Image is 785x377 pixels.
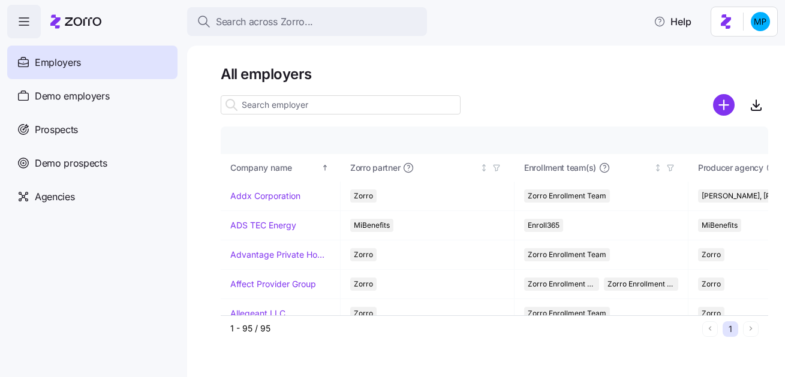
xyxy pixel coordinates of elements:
span: Enrollment team(s) [524,162,596,174]
span: Agencies [35,189,74,204]
div: Company name [230,161,319,174]
a: Demo prospects [7,146,178,180]
a: Advantage Private Home Care [230,249,330,261]
input: Search employer [221,95,461,114]
h1: All employers [221,65,768,83]
button: Next page [743,321,759,337]
span: Zorro [354,189,373,203]
span: Demo employers [35,89,110,104]
span: Help [654,14,691,29]
span: Zorro [354,278,373,291]
th: Company nameSorted ascending [221,154,341,182]
a: Affect Provider Group [230,278,316,290]
span: Prospects [35,122,78,137]
div: Sorted ascending [321,164,329,172]
span: Demo prospects [35,156,107,171]
span: Employers [35,55,81,70]
span: MiBenefits [702,219,738,232]
span: Zorro Enrollment Experts [607,278,675,291]
button: 1 [723,321,738,337]
a: ADS TEC Energy [230,219,296,231]
th: Zorro partnerNot sorted [341,154,515,182]
span: Zorro [702,278,721,291]
a: Employers [7,46,178,79]
a: Allegeant LLC [230,307,285,319]
span: Zorro [702,248,721,261]
span: Zorro [354,307,373,320]
span: Zorro Enrollment Team [528,248,606,261]
a: Demo employers [7,79,178,113]
button: Previous page [702,321,718,337]
div: Not sorted [654,164,662,172]
a: Addx Corporation [230,190,300,202]
span: Enroll365 [528,219,560,232]
a: Agencies [7,180,178,213]
span: MiBenefits [354,219,390,232]
th: Enrollment team(s)Not sorted [515,154,688,182]
a: Prospects [7,113,178,146]
span: Zorro [354,248,373,261]
span: Zorro Enrollment Team [528,189,606,203]
div: 1 - 95 / 95 [230,322,697,334]
span: Zorro Enrollment Team [528,278,595,291]
span: Zorro Enrollment Team [528,307,606,320]
span: Zorro [702,307,721,320]
span: Producer agency [698,162,763,174]
div: Not sorted [480,164,488,172]
img: b954e4dfce0f5620b9225907d0f7229f [751,12,770,31]
button: Help [644,10,701,34]
svg: add icon [713,94,735,116]
span: Zorro partner [350,162,400,174]
button: Search across Zorro... [187,7,427,36]
span: Search across Zorro... [216,14,313,29]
